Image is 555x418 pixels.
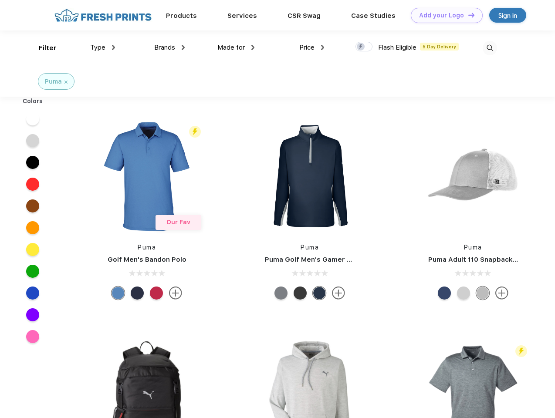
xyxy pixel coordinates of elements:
[489,8,526,23] a: Sign in
[169,287,182,300] img: more.svg
[112,287,125,300] div: Lake Blue
[321,45,324,50] img: dropdown.png
[299,44,315,51] span: Price
[166,12,197,20] a: Products
[378,44,416,51] span: Flash Eligible
[108,256,186,263] a: Golf Men's Bandon Polo
[288,12,321,20] a: CSR Swag
[265,256,403,263] a: Puma Golf Men's Gamer Golf Quarter-Zip
[313,287,326,300] div: Navy Blazer
[419,12,464,19] div: Add your Logo
[252,118,368,234] img: func=resize&h=266
[251,45,254,50] img: dropdown.png
[438,287,451,300] div: Peacoat with Qut Shd
[138,244,156,251] a: Puma
[415,118,531,234] img: func=resize&h=266
[495,287,508,300] img: more.svg
[64,81,68,84] img: filter_cancel.svg
[468,13,474,17] img: DT
[90,44,105,51] span: Type
[39,43,57,53] div: Filter
[498,10,517,20] div: Sign in
[301,244,319,251] a: Puma
[182,45,185,50] img: dropdown.png
[52,8,154,23] img: fo%20logo%202.webp
[515,345,527,357] img: flash_active_toggle.svg
[294,287,307,300] div: Puma Black
[45,77,62,86] div: Puma
[420,43,459,51] span: 5 Day Delivery
[457,287,470,300] div: Quarry Brt Whit
[476,287,489,300] div: Quarry with Brt Whit
[464,244,482,251] a: Puma
[332,287,345,300] img: more.svg
[154,44,175,51] span: Brands
[166,219,190,226] span: Our Fav
[483,41,497,55] img: desktop_search.svg
[217,44,245,51] span: Made for
[16,97,50,106] div: Colors
[131,287,144,300] div: Navy Blazer
[189,126,201,138] img: flash_active_toggle.svg
[274,287,288,300] div: Quiet Shade
[112,45,115,50] img: dropdown.png
[227,12,257,20] a: Services
[150,287,163,300] div: Ski Patrol
[89,118,205,234] img: func=resize&h=266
